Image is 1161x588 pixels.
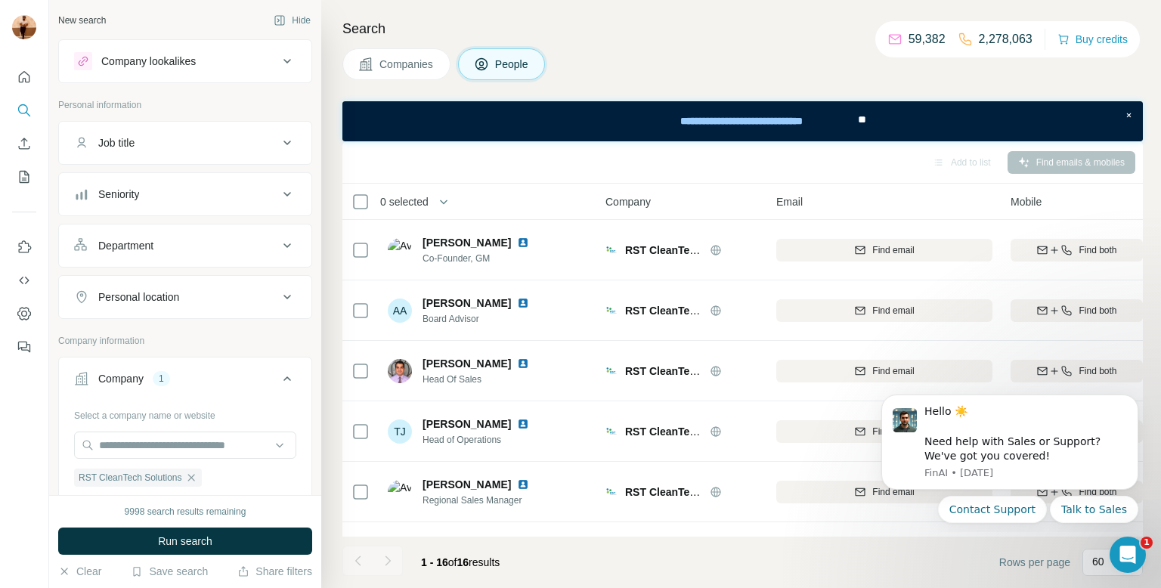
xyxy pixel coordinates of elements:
p: 60 [1092,554,1104,569]
span: [PERSON_NAME] [423,356,511,371]
button: Buy credits [1057,29,1128,50]
h4: Search [342,18,1143,39]
img: LinkedIn logo [517,357,529,370]
iframe: Intercom notifications message [859,382,1161,532]
iframe: Banner [342,101,1143,141]
span: [PERSON_NAME] [423,477,511,492]
button: Save search [131,564,208,579]
span: Find both [1079,364,1116,378]
p: 2,278,063 [979,30,1033,48]
span: RST CleanTech Solutions [625,244,753,256]
div: 9998 search results remaining [125,505,246,518]
button: Company1 [59,361,311,403]
img: Avatar [388,480,412,504]
span: RST CleanTech Solutions [625,486,753,498]
img: Logo of RST CleanTech Solutions [605,305,618,317]
button: My lists [12,163,36,190]
span: Co-Founder, GM [423,252,535,265]
button: Find both [1011,360,1143,382]
span: Find both [1079,243,1116,257]
img: LinkedIn logo [517,418,529,430]
div: Job title [98,135,135,150]
button: Feedback [12,333,36,361]
span: Companies [379,57,435,72]
p: Company information [58,334,312,348]
img: Avatar [388,359,412,383]
div: Select a company name or website [74,403,296,422]
span: Find both [1079,304,1116,317]
span: RST CleanTech Solutions [79,471,182,484]
p: 59,382 [909,30,946,48]
div: Personal location [98,289,179,305]
img: LinkedIn logo [517,237,529,249]
span: RST CleanTech Solutions [625,305,753,317]
span: Find email [872,304,914,317]
button: Find both [1011,239,1143,262]
span: Rows per page [999,555,1070,570]
div: Company [98,371,144,386]
button: Find email [776,420,992,443]
button: Department [59,227,311,264]
img: LinkedIn logo [517,297,529,309]
button: Company lookalikes [59,43,311,79]
div: New search [58,14,106,27]
span: 1 - 16 [421,556,448,568]
button: Find email [776,481,992,503]
img: Logo of RST CleanTech Solutions [605,365,618,377]
span: Regional Sales Manager [423,494,535,507]
div: Company lookalikes [101,54,196,69]
div: TJ [388,419,412,444]
span: 1 [1141,537,1153,549]
p: Personal information [58,98,312,112]
button: Share filters [237,564,312,579]
button: Search [12,97,36,124]
button: Personal location [59,279,311,315]
span: Email [776,194,803,209]
img: Logo of RST CleanTech Solutions [605,244,618,256]
span: [PERSON_NAME] [423,235,511,250]
button: Find email [776,239,992,262]
button: Seniority [59,176,311,212]
button: Use Surfe API [12,267,36,294]
button: Use Surfe on LinkedIn [12,234,36,261]
span: RST CleanTech Solutions [625,426,753,438]
span: Head Of Sales [423,373,535,386]
span: 16 [457,556,469,568]
button: Clear [58,564,101,579]
button: Quick start [12,63,36,91]
img: Logo of RST CleanTech Solutions [605,486,618,498]
span: Find email [872,364,914,378]
span: of [448,556,457,568]
div: Seniority [98,187,139,202]
img: Avatar [12,15,36,39]
span: Company [605,194,651,209]
span: 0 selected [380,194,429,209]
span: Head of Operations [423,433,535,447]
span: RST CleanTech Solutions [625,365,753,377]
button: Hide [263,9,321,32]
img: LinkedIn logo [517,478,529,491]
span: [PERSON_NAME] [423,296,511,311]
iframe: Intercom live chat [1110,537,1146,573]
div: Department [98,238,153,253]
button: Dashboard [12,300,36,327]
div: AA [388,299,412,323]
span: [PERSON_NAME] [423,416,511,432]
button: Find email [776,299,992,322]
button: Enrich CSV [12,130,36,157]
button: Find email [776,360,992,382]
span: Run search [158,534,212,549]
button: Run search [58,528,312,555]
span: results [421,556,500,568]
span: Board Advisor [423,312,535,326]
button: Find both [1011,299,1143,322]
